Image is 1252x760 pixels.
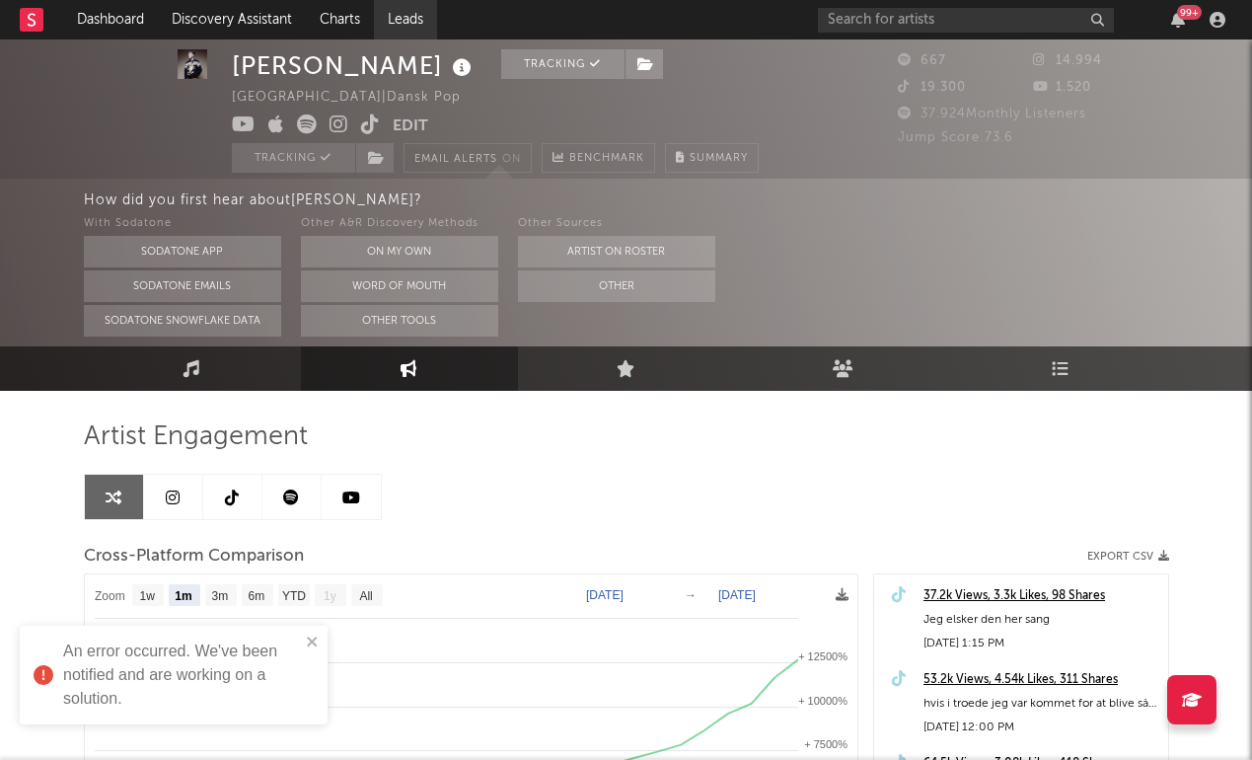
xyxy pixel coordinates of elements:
button: Word Of Mouth [301,270,498,302]
button: Tracking [501,49,625,79]
div: hvis i troede jeg var kommet for at blive så havde i ret [923,692,1158,716]
div: With Sodatone [84,212,281,236]
button: Other [518,270,715,302]
span: 1.520 [1033,81,1091,94]
div: Jeg elsker den her sang [923,608,1158,632]
span: Summary [690,153,748,164]
button: Tracking [232,143,355,173]
button: Edit [393,114,428,139]
button: On My Own [301,236,498,267]
div: 99 + [1177,5,1202,20]
button: 99+ [1171,12,1185,28]
span: Artist Engagement [84,425,308,449]
text: YTD [281,589,305,603]
span: Cross-Platform Comparison [84,545,304,569]
div: An error occurred. We've been notified and are working on a solution. [63,640,300,711]
div: [PERSON_NAME] [232,49,477,82]
a: Benchmark [542,143,655,173]
text: 1w [139,589,155,603]
text: [DATE] [586,588,624,602]
button: Sodatone Snowflake Data [84,305,281,337]
button: Summary [665,143,759,173]
div: Other Sources [518,212,715,236]
span: 19.300 [898,81,966,94]
span: 667 [898,54,946,67]
text: + 7500% [804,738,847,750]
span: Jump Score: 73.6 [898,131,1013,144]
div: [DATE] 12:00 PM [923,716,1158,739]
text: [DATE] [718,588,756,602]
button: Sodatone App [84,236,281,267]
input: Search for artists [818,8,1114,33]
text: 6m [248,589,264,603]
text: → [685,588,697,602]
text: 1y [324,589,336,603]
text: + 12500% [798,650,847,662]
text: 3m [211,589,228,603]
button: Sodatone Emails [84,270,281,302]
div: [DATE] 1:15 PM [923,632,1158,655]
div: [GEOGRAPHIC_DATA] | Dansk Pop [232,86,483,110]
button: Export CSV [1087,551,1169,563]
text: 1m [175,589,191,603]
text: Zoom [95,589,125,603]
button: close [306,634,320,652]
text: + 10000% [798,695,847,707]
span: Benchmark [569,147,644,171]
span: 14.994 [1033,54,1102,67]
button: Other Tools [301,305,498,337]
button: Artist on Roster [518,236,715,267]
text: All [359,589,372,603]
a: 53.2k Views, 4.54k Likes, 311 Shares [923,668,1158,692]
em: On [502,154,521,165]
div: Other A&R Discovery Methods [301,212,498,236]
a: 37.2k Views, 3.3k Likes, 98 Shares [923,584,1158,608]
span: 37.924 Monthly Listeners [898,108,1086,120]
button: Email AlertsOn [404,143,532,173]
